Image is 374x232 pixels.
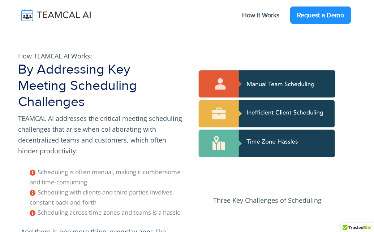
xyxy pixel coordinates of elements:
[30,188,172,206] span: Scheduling with clients and third parties involves constant back-and-forth
[18,77,137,110] span: Meeting Scheduling Challenges
[18,51,183,61] p: How TEAMCAL AI Works:
[290,6,351,24] a: Request a Demo
[235,8,287,23] a: How It Works
[192,43,343,195] img: pic
[30,168,181,186] span: Scheduling is often manual, making it cumbersome and time-consuming
[192,195,343,206] p: Three Key Challenges of Scheduling
[18,113,183,156] p: TEAMCAL AI addresses the critical meeting scheduling challenges that arise when collaborating wit...
[18,61,130,78] span: By Addressing Key
[38,208,181,216] span: Scheduling across time zones and teams is a hassle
